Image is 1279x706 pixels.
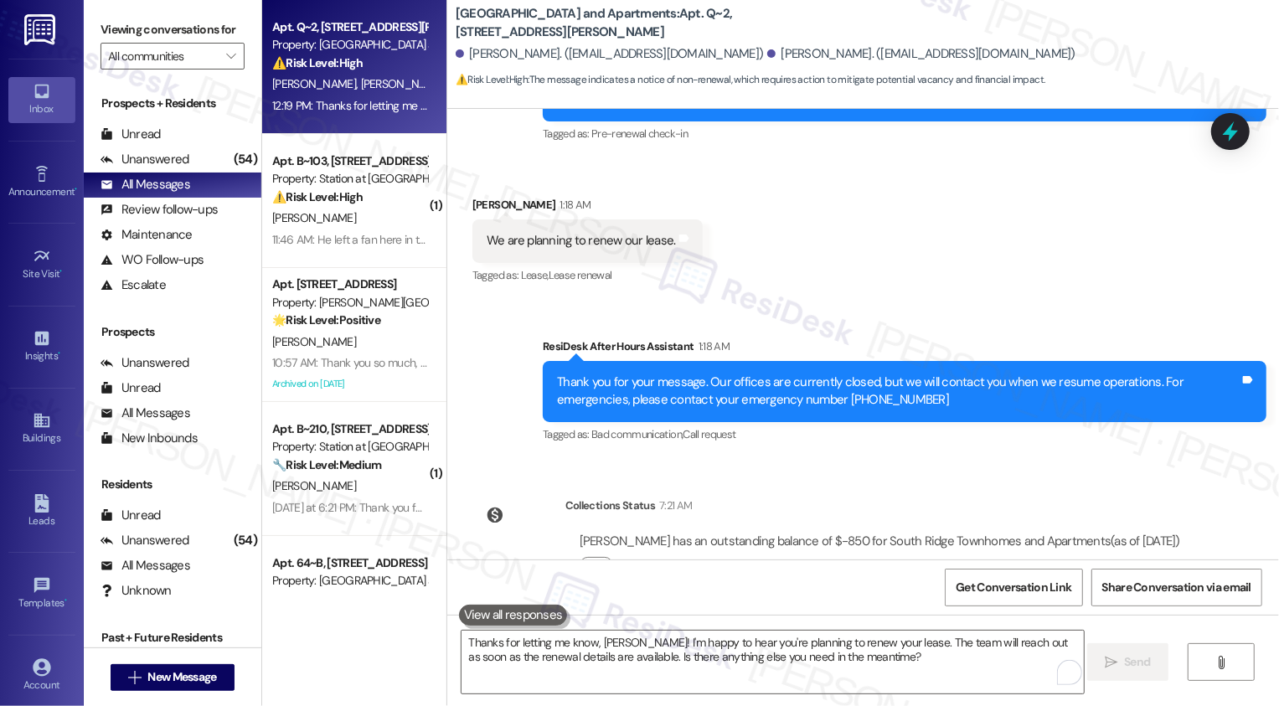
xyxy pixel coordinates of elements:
button: Get Conversation Link [945,569,1082,606]
div: Apt. Q~2, [STREET_ADDRESS][PERSON_NAME] [272,18,427,36]
span: [PERSON_NAME] [272,334,356,349]
div: All Messages [101,405,190,422]
div: [PERSON_NAME] has an outstanding balance of $-850 for South Ridge Townhomes and Apartments (as of... [580,533,1180,550]
a: Leads [8,489,75,534]
input: All communities [108,43,218,70]
span: Bad communication , [591,427,683,441]
strong: ⚠️ Risk Level: High [272,189,363,204]
img: ResiDesk Logo [24,14,59,45]
div: 11:46 AM: He left a fan here in the laundry room and said maintenance would be reaching out this ... [272,232,1204,247]
div: Unread [101,507,161,524]
div: (54) [229,528,261,554]
button: Share Conversation via email [1091,569,1262,606]
div: [PERSON_NAME]. ([EMAIL_ADDRESS][DOMAIN_NAME]) [456,45,764,63]
div: Unread [101,126,161,143]
div: 1:18 AM [694,338,730,355]
label: Viewing conversations for [101,17,245,43]
a: Buildings [8,406,75,451]
div: Review follow-ups [101,201,218,219]
div: New Inbounds [101,430,198,447]
div: Prospects [84,323,261,341]
span: • [75,183,77,195]
span: [PERSON_NAME] [272,210,356,225]
div: Unread [101,379,161,397]
div: All Messages [101,557,190,575]
div: WO Follow-ups [101,251,204,269]
textarea: To enrich screen reader interactions, please activate Accessibility in Grammarly extension settings [462,631,1084,693]
span: Share Conversation via email [1102,579,1251,596]
i:  [226,49,235,63]
div: Apt. B~210, [STREET_ADDRESS] [272,420,427,438]
div: [PERSON_NAME]. ([EMAIL_ADDRESS][DOMAIN_NAME]) [767,45,1075,63]
span: Call request [683,427,735,441]
div: ResiDesk After Hours Assistant [543,338,1266,361]
button: New Message [111,664,235,691]
span: Lease , [521,268,549,282]
span: Get Conversation Link [956,579,1071,596]
span: • [64,595,67,606]
a: Site Visit • [8,242,75,287]
div: We are planning to renew our lease. [487,232,676,250]
div: Past + Future Residents [84,629,261,647]
div: Prospects + Residents [84,95,261,112]
div: (54) [229,147,261,173]
strong: ⚠️ Risk Level: High [272,55,363,70]
div: 7:21 AM [655,497,692,514]
div: Property: Station at [GEOGRAPHIC_DATA][PERSON_NAME] [272,438,427,456]
div: Escalate [101,276,166,294]
span: New Message [147,668,216,686]
i:  [128,671,141,684]
span: • [58,348,60,359]
a: Account [8,653,75,698]
b: [GEOGRAPHIC_DATA] and Apartments: Apt. Q~2, [STREET_ADDRESS][PERSON_NAME] [456,5,791,41]
div: Maintenance [101,226,193,244]
div: Property: [GEOGRAPHIC_DATA] and Apartments [272,36,427,54]
div: 1:18 AM [555,196,591,214]
div: Residents [84,476,261,493]
span: Send [1124,653,1150,671]
span: • [60,265,63,277]
div: Unanswered [101,354,189,372]
div: Unanswered [101,532,189,549]
i:  [1105,656,1117,669]
span: [PERSON_NAME] [272,76,361,91]
div: Unknown [101,582,172,600]
div: [PERSON_NAME] [472,196,703,219]
div: Collections Status [565,497,655,514]
a: Insights • [8,324,75,369]
span: Pre-renewal check-in [591,126,688,141]
span: [PERSON_NAME] [272,478,356,493]
button: Send [1087,643,1168,681]
i:  [1215,656,1227,669]
div: All Messages [101,176,190,193]
a: Templates • [8,571,75,616]
strong: 🔧 Risk Level: Medium [272,457,381,472]
div: Unanswered [101,151,189,168]
div: Archived on [DATE] [271,374,429,394]
div: Property: [PERSON_NAME][GEOGRAPHIC_DATA] [272,294,427,312]
span: : The message indicates a notice of non-renewal, which requires action to mitigate potential vaca... [456,71,1045,89]
div: Apt. [STREET_ADDRESS] [272,276,427,293]
span: [PERSON_NAME] [360,76,444,91]
div: 10:57 AM: Thank you so much, [PERSON_NAME]! I hope you have a wonderful day! [272,355,672,370]
div: Tagged as: [543,121,1266,146]
div: Apt. 64~B, [STREET_ADDRESS] [272,554,427,572]
div: Property: [GEOGRAPHIC_DATA] at [GEOGRAPHIC_DATA] [272,572,427,590]
div: Apt. B~103, [STREET_ADDRESS] [272,152,427,170]
span: Lease renewal [549,268,612,282]
div: Tagged as: [543,422,1266,446]
div: Property: Station at [GEOGRAPHIC_DATA][PERSON_NAME] [272,170,427,188]
strong: ⚠️ Risk Level: High [456,73,528,86]
a: Inbox [8,77,75,122]
div: Tagged as: [472,263,703,287]
label: Click to show details [620,557,719,575]
div: Thank you for your message. Our offices are currently closed, but we will contact you when we res... [557,374,1240,410]
strong: 🌟 Risk Level: Positive [272,312,380,327]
